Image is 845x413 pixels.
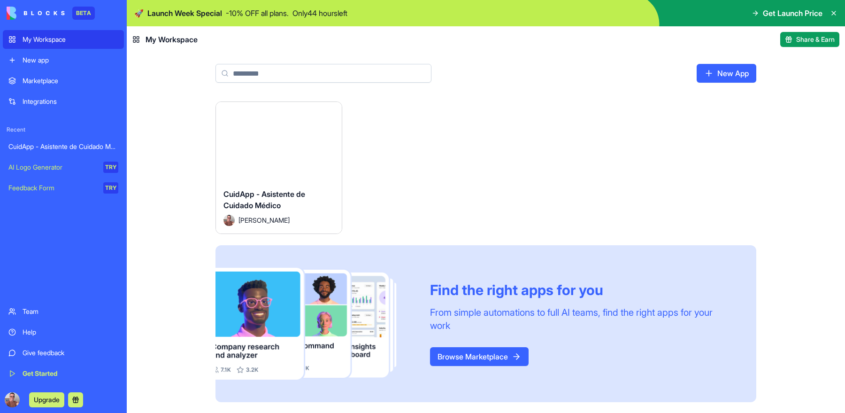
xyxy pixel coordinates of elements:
div: From simple automations to full AI teams, find the right apps for your work [430,306,734,332]
span: Recent [3,126,124,133]
p: Only 44 hours left [292,8,347,19]
div: TRY [103,162,118,173]
span: CuidApp - Asistente de Cuidado Médico [223,189,305,210]
span: My Workspace [146,34,198,45]
a: Get Started [3,364,124,383]
a: My Workspace [3,30,124,49]
div: New app [23,55,118,65]
span: Share & Earn [796,35,835,44]
span: Get Launch Price [763,8,822,19]
a: Integrations [3,92,124,111]
span: Launch Week Special [147,8,222,19]
div: Team [23,307,118,316]
img: logo [7,7,65,20]
div: Help [23,327,118,337]
a: Feedback FormTRY [3,179,124,197]
a: New app [3,51,124,70]
button: Upgrade [29,392,64,407]
div: Integrations [23,97,118,106]
div: AI Logo Generator [8,163,97,172]
div: My Workspace [23,35,118,44]
span: 🚀 [134,8,144,19]
p: - 10 % OFF all plans. [226,8,289,19]
button: Share & Earn [780,32,839,47]
a: Team [3,302,124,321]
a: Upgrade [29,395,64,404]
a: Browse Marketplace [430,347,529,366]
div: Get Started [23,369,118,378]
div: BETA [72,7,95,20]
a: Marketplace [3,71,124,90]
a: AI Logo GeneratorTRY [3,158,124,177]
a: Give feedback [3,343,124,362]
div: Give feedback [23,348,118,358]
div: Find the right apps for you [430,281,734,298]
div: CuidApp - Asistente de Cuidado Médico [8,142,118,151]
a: BETA [7,7,95,20]
img: ACg8ocLFM1tyFVyS3D8n3dfFeW9Cbr8VQm0Kw_d-qlUD2Q7A-KZqxx9LWA=s96-c [5,392,20,407]
div: Feedback Form [8,183,97,193]
div: TRY [103,182,118,194]
a: New App [697,64,756,83]
a: Help [3,323,124,342]
a: CuidApp - Asistente de Cuidado MédicoAvatar[PERSON_NAME] [215,101,342,234]
span: [PERSON_NAME] [238,215,290,225]
img: Frame_181_egmpey.png [215,268,415,380]
img: Avatar [223,215,235,226]
div: Marketplace [23,76,118,86]
a: CuidApp - Asistente de Cuidado Médico [3,137,124,156]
